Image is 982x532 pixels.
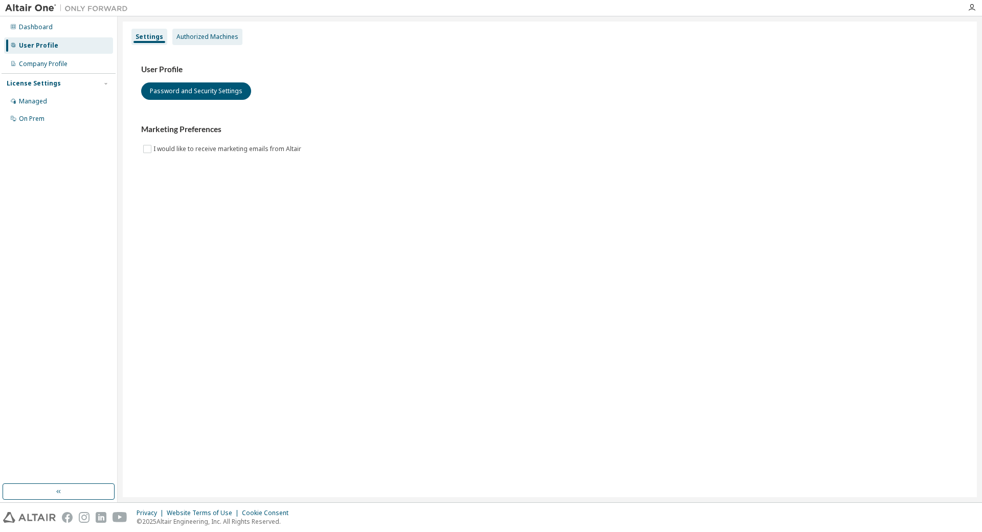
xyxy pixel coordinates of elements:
[113,512,127,523] img: youtube.svg
[3,512,56,523] img: altair_logo.svg
[7,79,61,88] div: License Settings
[167,509,242,517] div: Website Terms of Use
[141,82,251,100] button: Password and Security Settings
[19,115,44,123] div: On Prem
[137,509,167,517] div: Privacy
[19,97,47,105] div: Managed
[96,512,106,523] img: linkedin.svg
[176,33,238,41] div: Authorized Machines
[141,65,958,75] h3: User Profile
[137,517,295,526] p: © 2025 Altair Engineering, Inc. All Rights Reserved.
[153,143,303,155] label: I would like to receive marketing emails from Altair
[242,509,295,517] div: Cookie Consent
[62,512,73,523] img: facebook.svg
[19,41,58,50] div: User Profile
[79,512,90,523] img: instagram.svg
[19,23,53,31] div: Dashboard
[141,124,958,135] h3: Marketing Preferences
[136,33,163,41] div: Settings
[19,60,68,68] div: Company Profile
[5,3,133,13] img: Altair One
